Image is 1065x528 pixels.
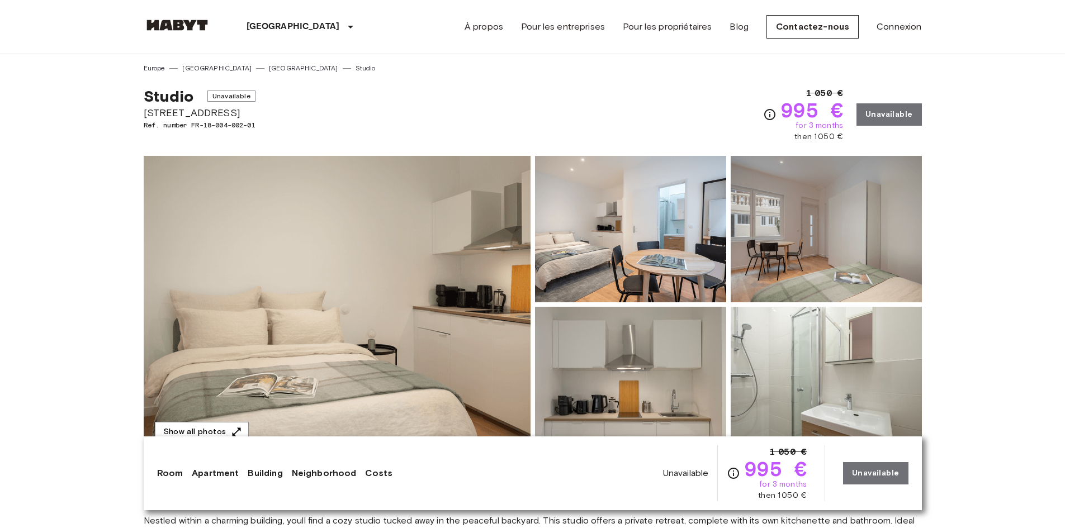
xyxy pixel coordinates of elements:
span: for 3 months [796,120,843,131]
span: 995 € [745,459,807,479]
a: Studio [356,63,376,73]
img: Picture of unit FR-18-004-002-01 [731,307,922,453]
a: Room [157,467,183,480]
a: Pour les propriétaires [623,20,712,34]
a: Europe [144,63,165,73]
a: Contactez-nous [766,15,859,39]
span: for 3 months [759,479,807,490]
button: Show all photos [155,422,249,443]
a: Neighborhood [292,467,357,480]
span: Unavailable [207,91,255,102]
span: 1 050 € [806,87,843,100]
img: Picture of unit FR-18-004-002-01 [535,307,726,453]
a: [GEOGRAPHIC_DATA] [269,63,338,73]
span: then 1 050 € [758,490,807,501]
img: Picture of unit FR-18-004-002-01 [731,156,922,302]
a: Blog [730,20,749,34]
svg: Check cost overview for full price breakdown. Please note that discounts apply to new joiners onl... [763,108,777,121]
a: Apartment [192,467,239,480]
span: then 1 050 € [794,131,843,142]
span: Ref. number FR-18-004-002-01 [144,120,255,130]
a: À propos [465,20,503,34]
span: 1 050 € [770,445,807,459]
img: Habyt [144,20,211,31]
a: [GEOGRAPHIC_DATA] [182,63,252,73]
img: Picture of unit FR-18-004-002-01 [535,156,726,302]
a: Costs [365,467,392,480]
span: 995 € [781,100,843,120]
a: Pour les entreprises [521,20,605,34]
span: [STREET_ADDRESS] [144,106,255,120]
span: Studio [144,87,194,106]
img: Marketing picture of unit FR-18-004-002-01 [144,156,531,453]
span: Unavailable [663,467,709,479]
svg: Check cost overview for full price breakdown. Please note that discounts apply to new joiners onl... [727,467,740,480]
p: [GEOGRAPHIC_DATA] [247,20,340,34]
a: Building [248,467,282,480]
a: Connexion [877,20,921,34]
